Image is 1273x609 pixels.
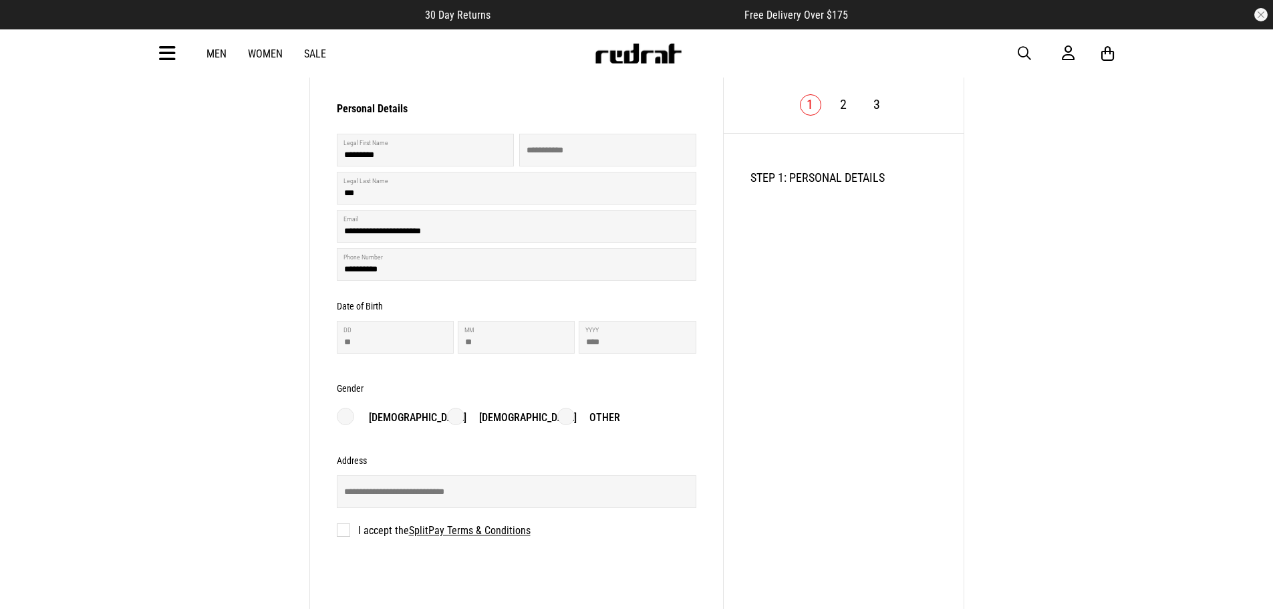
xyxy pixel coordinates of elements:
[337,383,364,394] h3: Gender
[425,9,490,21] span: 30 Day Returns
[744,9,848,21] span: Free Delivery Over $175
[356,410,466,426] p: [DEMOGRAPHIC_DATA]
[337,102,696,123] h3: Personal Details
[409,524,531,537] a: SplitPay Terms & Conditions
[576,410,620,426] p: Other
[517,8,718,21] iframe: Customer reviews powered by Trustpilot
[206,47,227,60] a: Men
[248,47,283,60] a: Women
[840,96,847,112] a: 2
[337,455,367,466] h3: Address
[304,47,326,60] a: Sale
[337,524,531,537] label: I accept the
[337,301,383,312] h3: Date of Birth
[11,5,51,45] button: Open LiveChat chat widget
[594,43,682,64] img: Redrat logo
[873,96,880,112] a: 3
[750,170,937,185] h2: STEP 1: PERSONAL DETAILS
[466,410,577,426] p: [DEMOGRAPHIC_DATA]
